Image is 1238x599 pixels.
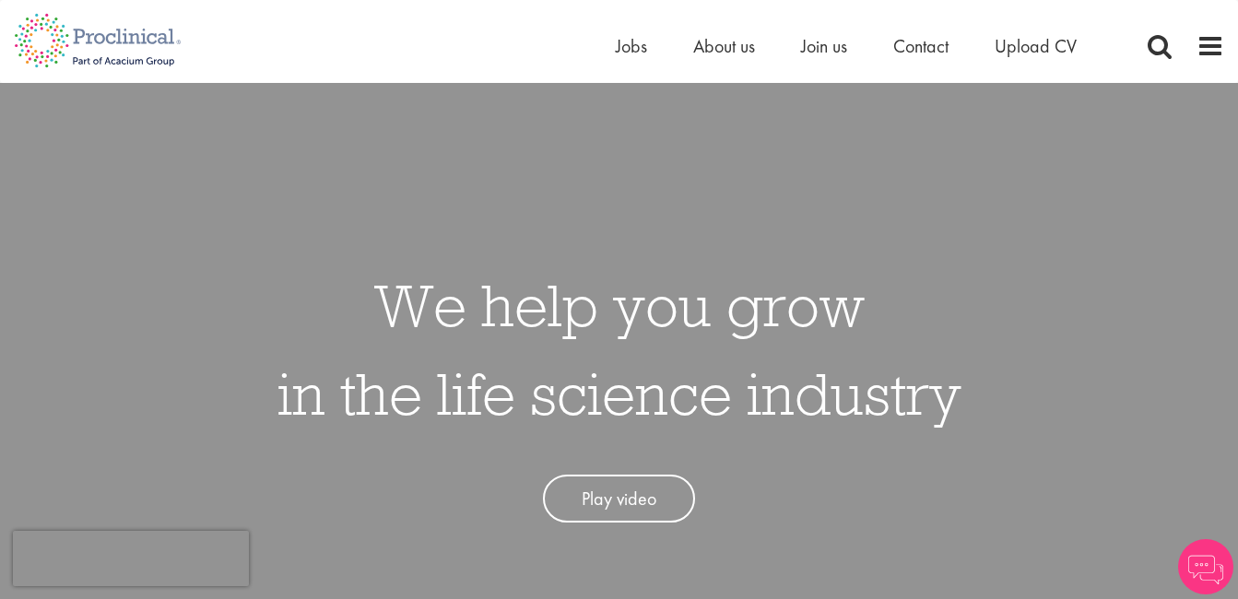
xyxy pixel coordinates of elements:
[543,475,695,523] a: Play video
[1178,539,1233,594] img: Chatbot
[801,34,847,58] a: Join us
[616,34,647,58] a: Jobs
[693,34,755,58] a: About us
[893,34,949,58] a: Contact
[277,261,961,438] h1: We help you grow in the life science industry
[995,34,1077,58] a: Upload CV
